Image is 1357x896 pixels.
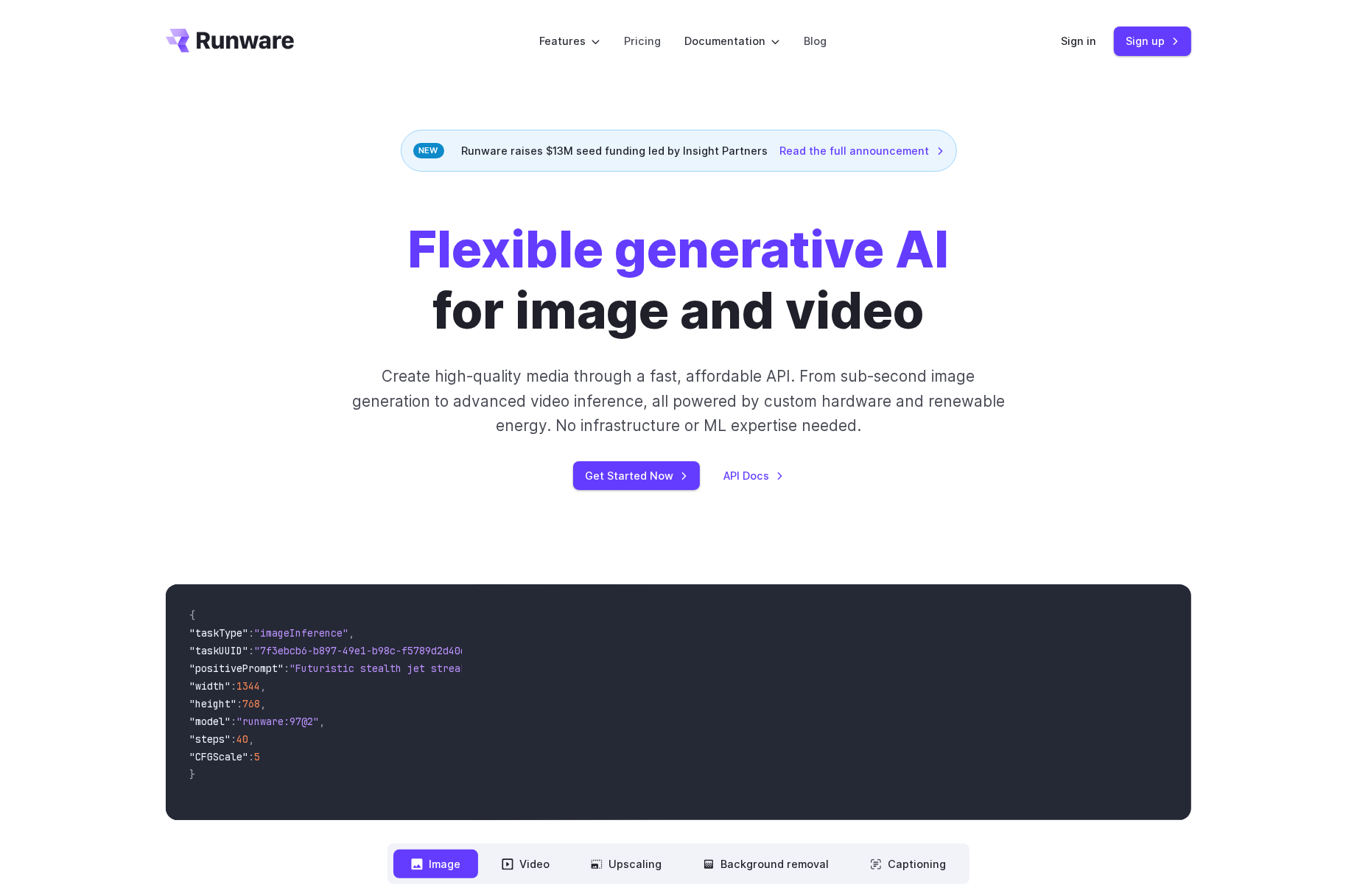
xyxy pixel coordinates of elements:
[242,697,260,710] span: 768
[408,219,950,340] h1: for image and video
[189,768,195,781] span: }
[290,662,826,675] span: "Futuristic stealth jet streaking through a neon-lit cityscape with glowing purple exhaust"
[685,850,846,878] button: Background removal
[780,142,944,159] a: Read the full announcement
[166,29,294,52] a: Go to /
[393,850,478,878] button: Image
[189,697,236,710] span: "height"
[189,662,284,675] span: "positivePrompt"
[189,715,231,728] span: "model"
[248,626,254,640] span: :
[539,32,600,49] label: Features
[189,732,231,746] span: "steps"
[254,626,348,640] span: "imageInference"
[684,32,780,49] label: Documentation
[236,715,319,728] span: "runware:97@2"
[248,732,254,746] span: ,
[248,644,254,657] span: :
[254,644,478,657] span: "7f3ebcb6-b897-49e1-b98c-f5789d2d40d7"
[573,850,679,878] button: Upscaling
[254,750,260,763] span: 5
[408,218,950,280] strong: Flexible generative AI
[231,732,236,746] span: :
[852,850,964,878] button: Captioning
[189,644,248,657] span: "taskUUID"
[189,750,248,763] span: "CFGScale"
[723,467,784,484] a: API Docs
[1061,32,1096,49] a: Sign in
[189,679,231,693] span: "width"
[1114,27,1191,55] a: Sign up
[231,679,236,693] span: :
[236,732,248,746] span: 40
[260,679,266,693] span: ,
[624,32,661,49] a: Pricing
[236,679,260,693] span: 1344
[236,697,242,710] span: :
[284,662,290,675] span: :
[189,609,195,622] span: {
[348,626,354,640] span: ,
[484,850,567,878] button: Video
[231,715,236,728] span: :
[248,750,254,763] span: :
[804,32,827,49] a: Blog
[260,697,266,710] span: ,
[401,130,957,172] div: Runware raises $13M seed funding led by Insight Partners
[189,626,248,640] span: "taskType"
[573,461,700,490] a: Get Started Now
[351,364,1007,438] p: Create high-quality media through a fast, affordable API. From sub-second image generation to adv...
[319,715,325,728] span: ,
